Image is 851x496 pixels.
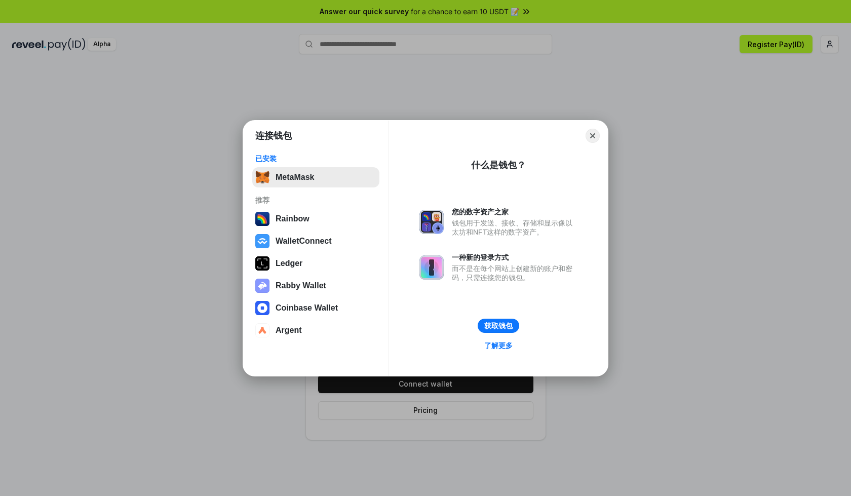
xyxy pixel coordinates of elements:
[478,339,519,352] a: 了解更多
[255,170,269,184] img: svg+xml,%3Csvg%20fill%3D%22none%22%20height%3D%2233%22%20viewBox%3D%220%200%2035%2033%22%20width%...
[252,253,379,274] button: Ledger
[452,218,577,237] div: 钱包用于发送、接收、存储和显示像以太坊和NFT这样的数字资产。
[252,231,379,251] button: WalletConnect
[255,256,269,271] img: svg+xml,%3Csvg%20xmlns%3D%22http%3A%2F%2Fwww.w3.org%2F2000%2Fsvg%22%20width%3D%2228%22%20height%3...
[276,326,302,335] div: Argent
[255,323,269,337] img: svg+xml,%3Csvg%20width%3D%2228%22%20height%3D%2228%22%20viewBox%3D%220%200%2028%2028%22%20fill%3D...
[276,303,338,313] div: Coinbase Wallet
[255,234,269,248] img: svg+xml,%3Csvg%20width%3D%2228%22%20height%3D%2228%22%20viewBox%3D%220%200%2028%2028%22%20fill%3D...
[478,319,519,333] button: 获取钱包
[452,264,577,282] div: 而不是在每个网站上创建新的账户和密码，只需连接您的钱包。
[252,276,379,296] button: Rabby Wallet
[484,321,513,330] div: 获取钱包
[586,129,600,143] button: Close
[276,237,332,246] div: WalletConnect
[276,173,314,182] div: MetaMask
[419,210,444,234] img: svg+xml,%3Csvg%20xmlns%3D%22http%3A%2F%2Fwww.w3.org%2F2000%2Fsvg%22%20fill%3D%22none%22%20viewBox...
[255,301,269,315] img: svg+xml,%3Csvg%20width%3D%2228%22%20height%3D%2228%22%20viewBox%3D%220%200%2028%2028%22%20fill%3D...
[252,209,379,229] button: Rainbow
[276,214,310,223] div: Rainbow
[255,279,269,293] img: svg+xml,%3Csvg%20xmlns%3D%22http%3A%2F%2Fwww.w3.org%2F2000%2Fsvg%22%20fill%3D%22none%22%20viewBox...
[255,196,376,205] div: 推荐
[276,259,302,268] div: Ledger
[419,255,444,280] img: svg+xml,%3Csvg%20xmlns%3D%22http%3A%2F%2Fwww.w3.org%2F2000%2Fsvg%22%20fill%3D%22none%22%20viewBox...
[484,341,513,350] div: 了解更多
[255,130,292,142] h1: 连接钱包
[471,159,526,171] div: 什么是钱包？
[255,212,269,226] img: svg+xml,%3Csvg%20width%3D%22120%22%20height%3D%22120%22%20viewBox%3D%220%200%20120%20120%22%20fil...
[276,281,326,290] div: Rabby Wallet
[252,298,379,318] button: Coinbase Wallet
[452,253,577,262] div: 一种新的登录方式
[452,207,577,216] div: 您的数字资产之家
[252,320,379,340] button: Argent
[255,154,376,163] div: 已安装
[252,167,379,187] button: MetaMask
